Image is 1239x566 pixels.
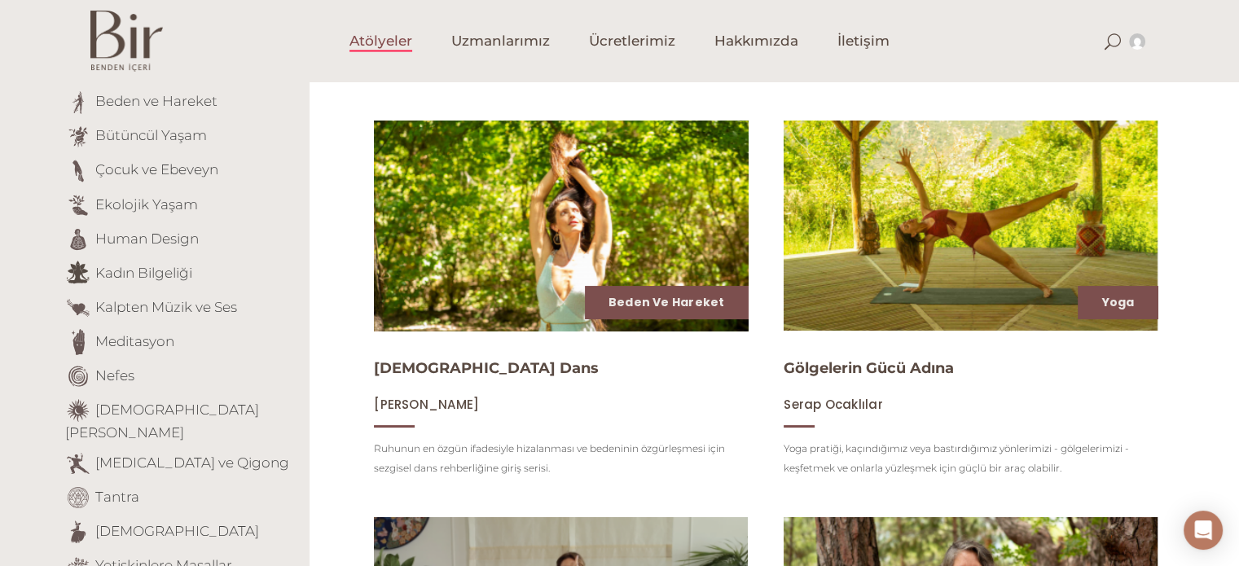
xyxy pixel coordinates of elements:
a: Serap Ocaklılar [784,397,882,412]
a: Kalpten Müzik ve Ses [95,298,237,314]
a: Human Design [95,230,199,246]
a: Kadın Bilgeliği [95,264,192,280]
span: Ücretlerimiz [589,32,675,50]
a: [PERSON_NAME] [374,397,479,412]
a: Bütüncül Yaşam [95,127,207,143]
div: Open Intercom Messenger [1184,511,1223,550]
a: [DEMOGRAPHIC_DATA][PERSON_NAME] [65,401,259,441]
span: İletişim [837,32,890,50]
a: Nefes [95,366,134,383]
p: Yoga pratiği, kaçındığımız veya bastırdığımız yönlerimizi - gölgelerimizi - keşfetmek ve onlarla ... [784,439,1158,478]
a: Çocuk ve Ebeveyn [95,161,218,178]
a: [DEMOGRAPHIC_DATA] Dans [374,359,599,377]
a: Tantra [95,488,139,504]
a: [MEDICAL_DATA] ve Qigong [95,454,289,470]
a: [DEMOGRAPHIC_DATA] [95,522,259,538]
span: Serap Ocaklılar [784,396,882,413]
span: Hakkımızda [714,32,798,50]
span: [PERSON_NAME] [374,396,479,413]
a: Beden ve Hareket [609,294,724,310]
a: Yoga [1101,294,1134,310]
span: Uzmanlarımız [451,32,550,50]
a: Beden ve Hareket [95,93,217,109]
a: Ekolojik Yaşam [95,195,198,212]
a: Meditasyon [95,332,174,349]
p: Ruhunun en özgün ifadesiyle hizalanması ve bedeninin özgürleşmesi için sezgisel dans rehberliğine... [374,439,748,478]
a: Gölgelerin Gücü Adına [784,359,954,377]
span: Atölyeler [349,32,412,50]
